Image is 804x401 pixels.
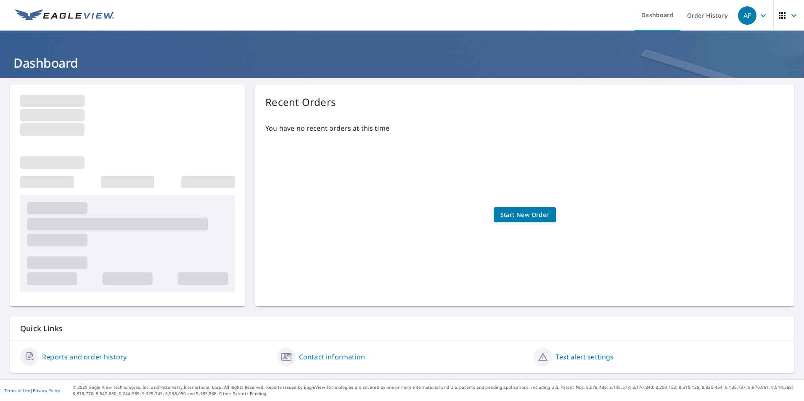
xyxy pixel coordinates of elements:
[33,388,60,393] a: Privacy Policy
[738,6,756,25] div: AF
[20,323,784,334] p: Quick Links
[500,210,549,220] span: Start New Order
[42,352,127,362] a: Reports and order history
[265,123,784,133] p: You have no recent orders at this time
[4,388,60,393] p: |
[265,95,336,110] p: Recent Orders
[555,352,614,362] a: Text alert settings
[10,54,794,71] h1: Dashboard
[494,207,556,223] a: Start New Order
[299,352,365,362] a: Contact information
[73,384,800,397] p: © 2025 Eagle View Technologies, Inc. and Pictometry International Corp. All Rights Reserved. Repo...
[4,388,30,393] a: Terms of Use
[15,9,114,22] img: EV Logo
